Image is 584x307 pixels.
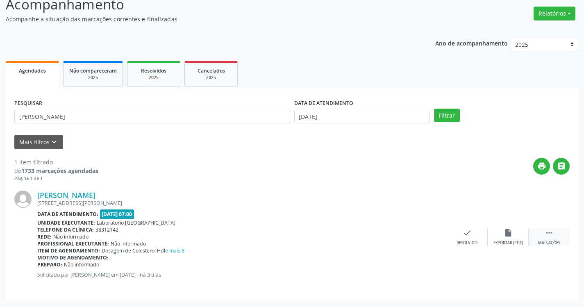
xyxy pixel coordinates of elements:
[100,209,134,219] span: [DATE] 07:00
[37,233,52,240] b: Rede:
[545,228,554,237] i: 
[37,219,95,226] b: Unidade executante:
[533,158,550,175] button: print
[165,247,184,254] a: e mais 8
[69,67,117,74] span: Não compareceram
[37,254,109,261] b: Motivo de agendamento:
[457,240,477,246] div: Resolvido
[553,158,570,175] button: 
[111,240,146,247] span: Não informado
[133,75,174,81] div: 2025
[37,240,109,247] b: Profissional executante:
[435,38,508,48] p: Ano de acompanhamento
[37,261,62,268] b: Preparo:
[64,261,99,268] span: Não informado
[37,247,100,254] b: Item de agendamento:
[69,75,117,81] div: 2025
[37,271,447,278] p: Solicitado por [PERSON_NAME] em [DATE] - há 3 dias
[37,226,94,233] b: Telefone da clínica:
[14,110,290,124] input: Nome, CNS
[557,161,566,171] i: 
[50,138,59,147] i: keyboard_arrow_down
[53,233,89,240] span: Não informado
[537,161,546,171] i: print
[463,228,472,237] i: check
[538,240,560,246] div: Mais ações
[102,247,184,254] span: Dosagem de Colesterol Hdl
[95,226,118,233] span: 38312142
[14,166,98,175] div: de
[21,167,98,175] strong: 1733 marcações agendadas
[6,15,407,23] p: Acompanhe a situação das marcações correntes e finalizadas
[37,191,95,200] a: [PERSON_NAME]
[14,97,42,110] label: PESQUISAR
[14,158,98,166] div: 1 item filtrado
[294,110,430,124] input: Selecione um intervalo
[37,200,447,207] div: [STREET_ADDRESS][PERSON_NAME]
[14,175,98,182] div: Página 1 de 1
[294,97,353,110] label: DATA DE ATENDIMENTO
[141,67,166,74] span: Resolvidos
[504,228,513,237] i: insert_drive_file
[97,219,175,226] span: Laboratorio [GEOGRAPHIC_DATA]
[37,211,98,218] b: Data de atendimento:
[493,240,523,246] div: Exportar (PDF)
[19,67,46,74] span: Agendados
[14,135,63,149] button: Mais filtroskeyboard_arrow_down
[110,254,111,261] span: .
[534,7,575,20] button: Relatórios
[14,191,32,208] img: img
[191,75,232,81] div: 2025
[434,109,460,123] button: Filtrar
[198,67,225,74] span: Cancelados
